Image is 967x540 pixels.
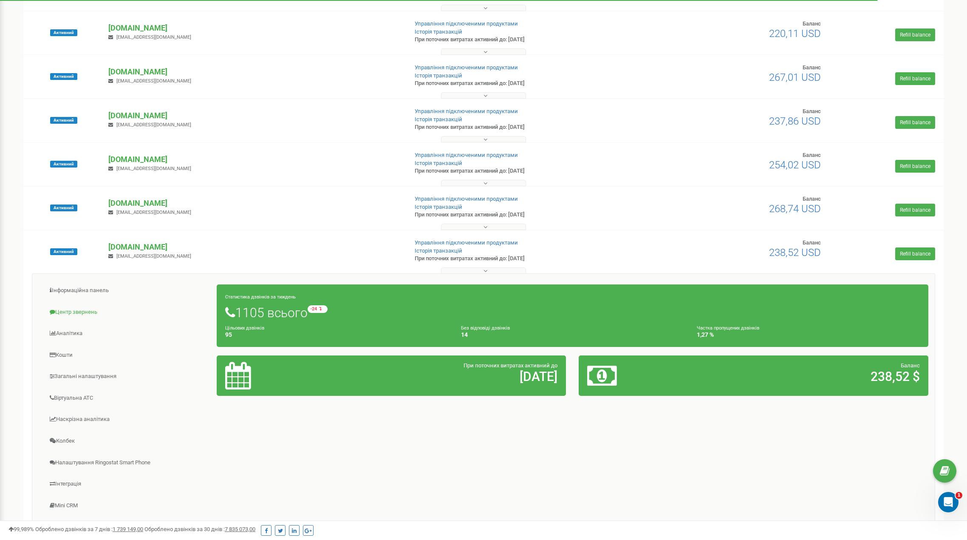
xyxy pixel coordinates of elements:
[895,72,935,85] a: Refill balance
[39,323,217,344] a: Аналiтика
[108,154,401,165] p: [DOMAIN_NAME]
[108,66,401,77] p: [DOMAIN_NAME]
[702,369,920,384] h2: 238,52 $
[464,362,557,369] span: При поточних витратах активний до
[415,152,518,158] a: Управління підключеними продуктами
[39,388,217,409] a: Віртуальна АТС
[415,36,631,44] p: При поточних витратах активний до: [DATE]
[415,123,631,131] p: При поточних витратах активний до: [DATE]
[415,160,462,166] a: Історія транзакцій
[415,196,518,202] a: Управління підключеними продуктами
[895,247,935,260] a: Refill balance
[415,72,462,79] a: Історія транзакцій
[895,160,935,173] a: Refill balance
[225,332,448,338] h4: 95
[340,369,558,384] h2: [DATE]
[415,167,631,175] p: При поточних витратах активний до: [DATE]
[803,152,821,158] span: Баланс
[39,474,217,495] a: Інтеграція
[116,34,191,40] span: [EMAIL_ADDRESS][DOMAIN_NAME]
[415,211,631,219] p: При поточних витратах активний до: [DATE]
[415,204,462,210] a: Історія транзакцій
[39,517,217,537] a: [PERSON_NAME]
[116,78,191,84] span: [EMAIL_ADDRESS][DOMAIN_NAME]
[50,161,77,168] span: Активний
[895,116,935,129] a: Refill balance
[803,64,821,71] span: Баланс
[769,159,821,171] span: 254,02 USD
[461,332,684,338] h4: 14
[39,366,217,387] a: Загальні налаштування
[415,108,518,114] a: Управління підключеними продуктами
[697,325,759,331] small: Частка пропущених дзвінків
[769,71,821,83] span: 267,01 USD
[225,305,920,320] h1: 1105 всього
[895,28,935,41] a: Refill balance
[39,345,217,366] a: Кошти
[116,210,191,215] span: [EMAIL_ADDRESS][DOMAIN_NAME]
[225,325,264,331] small: Цільових дзвінків
[108,242,401,253] p: [DOMAIN_NAME]
[116,166,191,171] span: [EMAIL_ADDRESS][DOMAIN_NAME]
[901,362,920,369] span: Баланс
[769,247,821,259] span: 238,52 USD
[803,20,821,27] span: Баланс
[803,239,821,246] span: Баланс
[956,492,962,499] span: 1
[415,239,518,246] a: Управління підключеними продуктами
[8,526,34,532] span: 99,989%
[39,302,217,323] a: Центр звернень
[50,117,77,124] span: Активний
[35,526,143,532] span: Оброблено дзвінків за 7 днів :
[50,248,77,255] span: Активний
[803,108,821,114] span: Баланс
[225,526,255,532] u: 7 835 073,00
[39,431,217,452] a: Колбек
[461,325,510,331] small: Без відповіді дзвінків
[116,122,191,128] span: [EMAIL_ADDRESS][DOMAIN_NAME]
[415,20,518,27] a: Управління підключеними продуктами
[225,294,296,300] small: Статистика дзвінків за тиждень
[144,526,255,532] span: Оброблено дзвінків за 30 днів :
[938,492,959,512] iframe: Intercom live chat
[415,255,631,263] p: При поточних витратах активний до: [DATE]
[39,409,217,430] a: Наскрізна аналітика
[308,305,328,313] small: -24
[116,253,191,259] span: [EMAIL_ADDRESS][DOMAIN_NAME]
[415,116,462,122] a: Історія транзакцій
[108,23,401,34] p: [DOMAIN_NAME]
[769,203,821,215] span: 268,74 USD
[415,80,631,88] p: При поточних витратах активний до: [DATE]
[697,332,920,338] h4: 1,27 %
[803,196,821,202] span: Баланс
[39,280,217,301] a: Інформаційна панель
[769,115,821,127] span: 237,86 USD
[50,29,77,36] span: Активний
[113,526,143,532] u: 1 739 149,00
[415,28,462,35] a: Історія транзакцій
[108,198,401,209] p: [DOMAIN_NAME]
[108,110,401,121] p: [DOMAIN_NAME]
[50,205,77,211] span: Активний
[769,28,821,40] span: 220,11 USD
[415,64,518,71] a: Управління підключеними продуктами
[415,247,462,254] a: Історія транзакцій
[50,73,77,80] span: Активний
[39,452,217,473] a: Налаштування Ringostat Smart Phone
[39,495,217,516] a: Mini CRM
[895,204,935,216] a: Refill balance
